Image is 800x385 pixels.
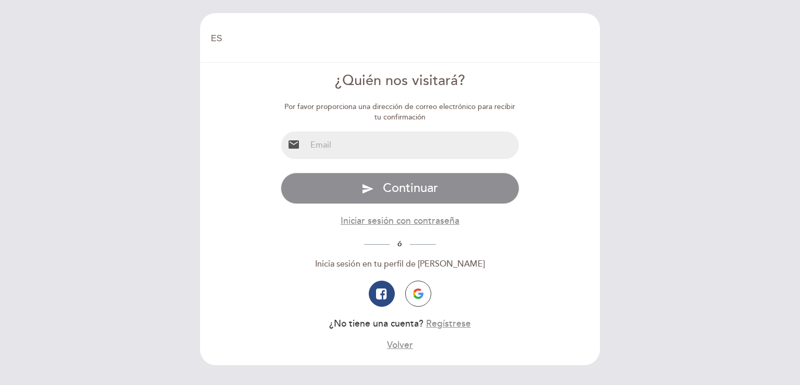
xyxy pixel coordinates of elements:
[361,183,374,195] i: send
[281,173,520,204] button: send Continuar
[287,138,300,151] i: email
[383,181,438,196] span: Continuar
[390,239,410,248] span: ó
[413,288,423,299] img: icon-google.png
[387,339,413,352] button: Volver
[281,258,520,270] div: Inicia sesión en tu perfil de [PERSON_NAME]
[341,214,459,227] button: Iniciar sesión con contraseña
[281,71,520,91] div: ¿Quién nos visitará?
[306,131,519,159] input: Email
[329,318,423,329] span: ¿No tiene una cuenta?
[281,102,520,123] div: Por favor proporciona una dirección de correo electrónico para recibir tu confirmación
[426,317,471,330] button: Regístrese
